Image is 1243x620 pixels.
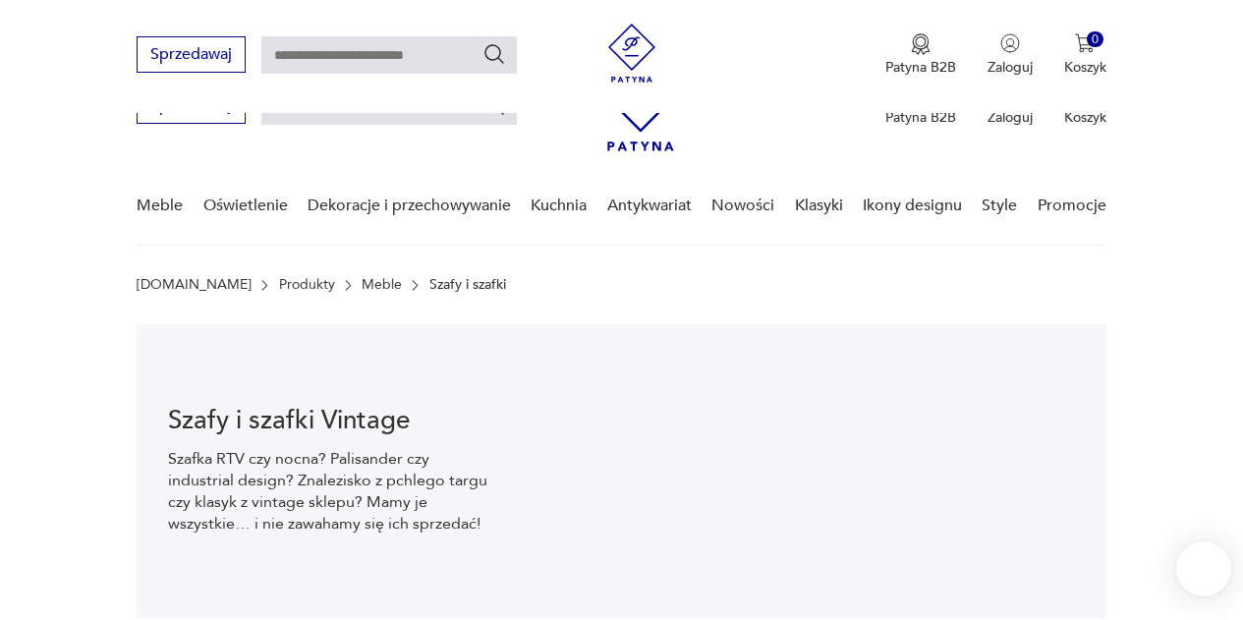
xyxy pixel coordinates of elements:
p: Patyna B2B [885,108,956,127]
button: Zaloguj [988,33,1033,77]
a: Produkty [279,277,335,293]
p: Koszyk [1064,108,1106,127]
a: Oświetlenie [203,168,288,244]
button: 0Koszyk [1064,33,1106,77]
a: Meble [137,168,183,244]
div: 0 [1087,31,1103,48]
button: Patyna B2B [885,33,956,77]
a: Sprzedawaj [137,100,246,114]
img: Patyna - sklep z meblami i dekoracjami vintage [602,24,661,83]
a: Dekoracje i przechowywanie [308,168,511,244]
button: Sprzedawaj [137,36,246,73]
img: Ikona koszyka [1075,33,1095,53]
a: Ikona medaluPatyna B2B [885,33,956,77]
p: Zaloguj [988,58,1033,77]
p: Koszyk [1064,58,1106,77]
iframe: Smartsupp widget button [1176,541,1231,596]
p: Patyna B2B [885,58,956,77]
a: Antykwariat [607,168,692,244]
a: [DOMAIN_NAME] [137,277,252,293]
a: Promocje [1038,168,1106,244]
h1: Szafy i szafki Vintage [168,409,493,432]
a: Klasyki [795,168,843,244]
img: Ikona medalu [911,33,931,55]
a: Nowości [711,168,774,244]
a: Style [982,168,1017,244]
a: Meble [362,277,402,293]
button: Szukaj [482,42,506,66]
p: Szafka RTV czy nocna? Palisander czy industrial design? Znalezisko z pchlego targu czy klasyk z v... [168,448,493,535]
a: Ikony designu [863,168,962,244]
a: Sprzedawaj [137,49,246,63]
img: Ikonka użytkownika [1000,33,1020,53]
p: Szafy i szafki [429,277,506,293]
p: Zaloguj [988,108,1033,127]
a: Kuchnia [531,168,587,244]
